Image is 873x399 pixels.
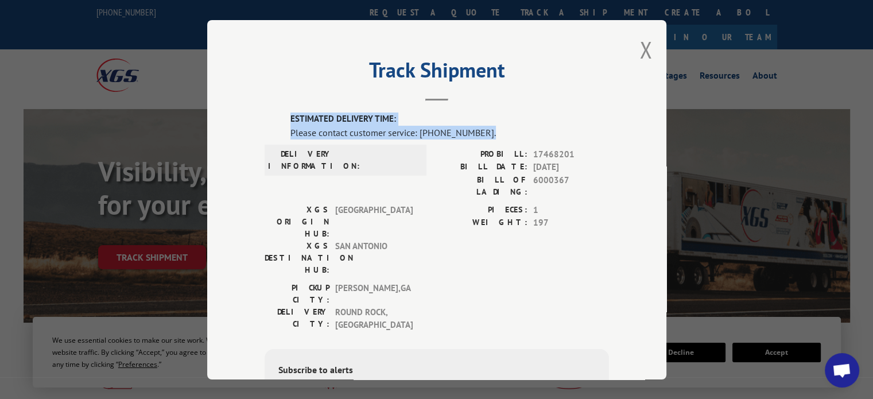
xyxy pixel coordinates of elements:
[290,113,609,126] label: ESTIMATED DELIVERY TIME:
[290,125,609,139] div: Please contact customer service: [PHONE_NUMBER].
[335,203,413,239] span: [GEOGRAPHIC_DATA]
[437,161,527,174] label: BILL DATE:
[825,353,859,388] a: Open chat
[437,216,527,230] label: WEIGHT:
[265,281,329,305] label: PICKUP CITY:
[437,203,527,216] label: PIECES:
[533,148,609,161] span: 17468201
[265,203,329,239] label: XGS ORIGIN HUB:
[335,239,413,276] span: SAN ANTONIO
[278,362,595,379] div: Subscribe to alerts
[268,148,333,172] label: DELIVERY INFORMATION:
[639,34,652,65] button: Close modal
[533,161,609,174] span: [DATE]
[265,305,329,331] label: DELIVERY CITY:
[533,173,609,197] span: 6000367
[335,281,413,305] span: [PERSON_NAME] , GA
[437,148,527,161] label: PROBILL:
[533,216,609,230] span: 197
[533,203,609,216] span: 1
[437,173,527,197] label: BILL OF LADING:
[265,62,609,84] h2: Track Shipment
[265,239,329,276] label: XGS DESTINATION HUB:
[335,305,413,331] span: ROUND ROCK , [GEOGRAPHIC_DATA]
